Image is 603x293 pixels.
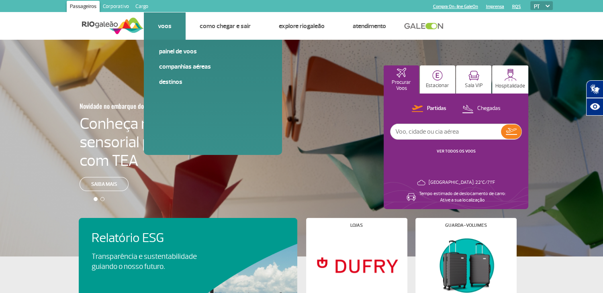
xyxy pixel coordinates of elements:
[432,70,443,81] img: carParkingHome.svg
[419,191,506,203] p: Tempo estimado de deslocamento de carro: Ative a sua localização
[92,231,284,272] a: Relatório ESGTransparência e sustentabilidade guiando o nosso futuro.
[468,71,479,81] img: vipRoom.svg
[353,22,386,30] a: Atendimento
[456,65,491,94] button: Sala VIP
[92,252,206,272] p: Transparência e sustentabilidade guiando o nosso futuro.
[486,4,504,9] a: Imprensa
[586,98,603,116] button: Abrir recursos assistivos.
[158,22,172,30] a: Voos
[159,77,267,86] a: Destinos
[504,69,517,81] img: hospitality.svg
[465,83,483,89] p: Sala VIP
[427,105,446,112] p: Partidas
[433,4,478,9] a: Compra On-line GaleOn
[100,1,132,14] a: Corporativo
[159,47,267,56] a: Painel de voos
[388,79,415,92] p: Procurar Voos
[460,104,503,114] button: Chegadas
[80,177,129,191] a: Saiba mais
[200,22,251,30] a: Como chegar e sair
[384,65,419,94] button: Procurar Voos
[159,62,267,71] a: Companhias Aéreas
[279,22,325,30] a: Explore RIOgaleão
[426,83,449,89] p: Estacionar
[67,1,100,14] a: Passageiros
[586,80,603,116] div: Plugin de acessibilidade da Hand Talk.
[80,98,214,114] h3: Novidade no embarque doméstico
[445,223,487,228] h4: Guarda-volumes
[477,105,501,112] p: Chegadas
[586,80,603,98] button: Abrir tradutor de língua de sinais.
[92,231,219,246] h4: Relatório ESG
[512,4,521,9] a: RQS
[409,104,449,114] button: Partidas
[492,65,528,94] button: Hospitalidade
[132,1,151,14] a: Cargo
[420,65,455,94] button: Estacionar
[390,124,501,139] input: Voo, cidade ou cia aérea
[495,83,525,89] p: Hospitalidade
[350,223,363,228] h4: Lojas
[429,179,495,186] p: [GEOGRAPHIC_DATA]: 22°C/71°F
[434,148,478,155] button: VER TODOS OS VOOS
[437,149,476,154] a: VER TODOS OS VOOS
[397,68,406,77] img: airplaneHomeActive.svg
[80,114,253,170] h4: Conheça nossa sala sensorial para passageiros com TEA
